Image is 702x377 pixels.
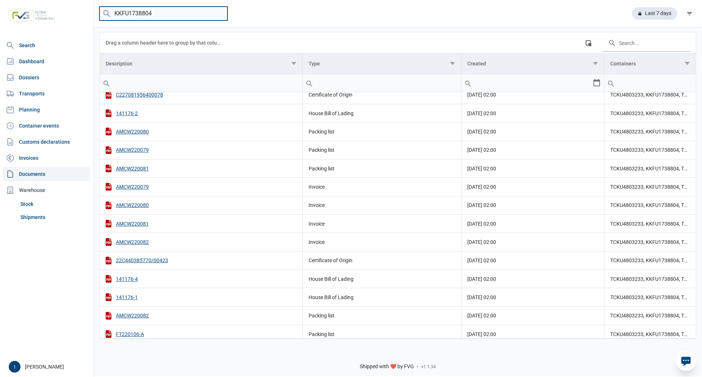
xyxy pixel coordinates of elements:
[450,61,455,66] span: Show filter options for column 'Type'
[3,102,90,117] a: Planning
[106,128,297,135] div: AMCW220080
[467,129,496,135] span: [DATE] 02:00
[467,202,496,208] span: [DATE] 02:00
[18,211,90,224] a: Shipments
[303,74,461,92] input: Filter cell
[467,239,496,245] span: [DATE] 02:00
[417,363,418,370] span: -
[461,74,475,92] div: Search box
[604,196,696,214] td: TCKU4803233, KKFU1738804, TCKU4402544, DRYU4260760, DFSU4370497, UETU4099568, NYKU8323293, TTNU40...
[9,361,20,373] button: I
[467,294,496,300] span: [DATE] 02:00
[467,166,496,171] span: [DATE] 02:00
[610,61,636,67] div: Containers
[3,86,90,101] a: Transports
[3,54,90,69] a: Dashboard
[592,74,601,92] div: Select
[303,251,461,269] td: Certificate of Origin
[604,74,696,92] input: Filter cell
[303,178,461,196] td: Invoice
[421,364,436,370] span: v1.1.34
[604,74,618,92] div: Search box
[106,238,297,246] div: AMCW220082
[303,288,461,306] td: House Bill of Lading
[3,167,90,181] a: Documents
[9,361,89,373] div: [PERSON_NAME]
[467,276,496,282] span: [DATE] 02:00
[593,61,598,66] span: Show filter options for column 'Created'
[3,135,90,149] a: Customs declarations
[604,215,696,233] td: TCKU4803233, KKFU1738804, TCKU4402544, DRYU4260760, DFSU4370497, UETU4099568, NYKU8323293, TTNU40...
[303,306,461,325] td: Packing list
[100,74,303,92] td: Filter cell
[604,104,696,122] td: TCKU4803233, KKFU1738804, TCKU4402544, DRYU4260760, DFSU4370497, UETU4099568, NYKU8323293, TTNU40...
[303,215,461,233] td: Invoice
[604,306,696,325] td: TCKU4803233, KKFU1738804, TCKU4402544, DRYU4260760, DFSU4370497, UETU4099568, NYKU8323293, TTNU40...
[106,220,297,227] div: AMCW220081
[303,141,461,159] td: Packing list
[467,313,496,318] span: [DATE] 02:00
[6,5,58,26] img: FVG - Global freight forwarding
[467,147,496,153] span: [DATE] 02:00
[303,270,461,288] td: House Bill of Lading
[604,122,696,141] td: TCKU4803233, KKFU1738804, TCKU4402544, DRYU4260760, DFSU4370497, UETU4099568, NYKU8323293, TTNU40...
[604,233,696,251] td: TCKU4803233, KKFU1738804, TCKU4402544, DRYU4260760, DFSU4370497, UETU4099568, NYKU8323293, TTNU40...
[100,74,302,92] input: Filter cell
[303,53,461,74] td: Column Type
[467,331,496,337] span: [DATE] 02:00
[3,70,90,85] a: Dossiers
[461,74,604,92] td: Filter cell
[461,74,592,92] input: Filter cell
[106,330,297,338] div: FT220106-A
[106,109,297,117] div: 141176-2
[18,197,90,211] a: Stock
[303,325,461,343] td: Packing list
[582,36,595,49] div: Column Chooser
[604,251,696,269] td: TCKU4803233, KKFU1738804, TCKU4402544, DRYU4260760, DFSU4370497, UETU4099568, NYKU8323293, TTNU40...
[106,37,223,49] div: Drag a column header here to group by that column
[106,275,297,283] div: 141176-4
[100,53,303,74] td: Column Description
[604,325,696,343] td: TCKU4803233, KKFU1738804, TCKU4402544, DRYU4260760, DFSU4370497, UETU4099568, NYKU8323293, TTNU40...
[604,141,696,159] td: TCKU4803233, KKFU1738804, TCKU4402544, DRYU4260760, DFSU4370497, UETU4099568, NYKU8323293, TTNU40...
[467,110,496,116] span: [DATE] 02:00
[604,53,696,74] td: Column Containers
[291,61,297,66] span: Show filter options for column 'Description'
[467,184,496,190] span: [DATE] 02:00
[467,257,496,263] span: [DATE] 02:00
[100,74,113,92] div: Search box
[604,288,696,306] td: TCKU4803233, KKFU1738804, TCKU4402544, DRYU4260760, DFSU4370497, UETU4099568, NYKU8323293, TTNU40...
[3,151,90,165] a: Invoices
[632,7,677,20] div: Last 7 days
[303,74,316,92] div: Search box
[604,86,696,104] td: TCKU4803233, KKFU1738804, TCKU4402544, DRYU4260760, DFSU4370497, UETU4099568, NYKU8323293, TTNU40...
[100,33,696,339] div: Data grid with 31 rows and 4 columns
[3,118,90,133] a: Container events
[99,7,227,21] input: Search documents
[3,183,90,197] div: Warehouse
[106,146,297,154] div: AMCW220079
[303,86,461,104] td: Certificate of Origin
[303,122,461,141] td: Packing list
[106,201,297,209] div: AMCW220080
[3,38,90,53] a: Search
[106,293,297,301] div: 141176-1
[604,270,696,288] td: TCKU4803233, KKFU1738804, TCKU4402544, DRYU4260760, DFSU4370497, UETU4099568, NYKU8323293, TTNU40...
[303,159,461,178] td: Packing list
[309,61,320,67] div: Type
[602,34,690,52] input: Search in the data grid
[106,312,297,320] div: AMCW220082
[683,7,696,20] div: filter
[303,104,461,122] td: House Bill of Lading
[461,53,604,74] td: Column Created
[604,159,696,178] td: TCKU4803233, KKFU1738804, TCKU4402544, DRYU4260760, DFSU4370497, UETU4099568, NYKU8323293, TTNU40...
[467,92,496,98] span: [DATE] 02:00
[106,61,132,67] div: Description
[106,257,297,264] div: 22C440385770/00423
[360,363,414,370] span: Shipped with ❤️ by FVG
[303,196,461,214] td: Invoice
[684,61,690,66] span: Show filter options for column 'Containers'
